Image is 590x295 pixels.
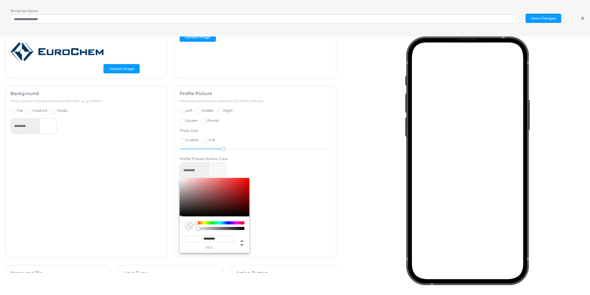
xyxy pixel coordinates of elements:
[33,108,47,113] span: Gradient
[186,118,198,123] span: Square
[180,33,216,42] button: Upload Image
[185,221,194,231] div: current color is #000000
[180,99,331,103] h6: Here you can choose position of profile picture.
[186,108,192,113] span: Left
[234,236,244,249] div: Change another color definition
[186,138,199,142] span: Custom
[180,178,249,253] div: Chrome color picker
[103,64,140,73] button: Upload Image
[57,108,68,113] span: Media
[209,138,215,142] span: Full
[11,99,162,103] h6: Here you can choose background color or gradient.
[180,91,331,96] h4: Profile Picture
[180,128,198,133] label: Photo Size
[11,91,162,96] h4: Background
[180,157,228,162] label: Profile Picture Outline Color
[11,271,106,276] h4: Name and Bio
[11,36,103,67] img: Logo
[526,14,561,23] button: Save Changes
[185,246,234,249] span: hex
[202,108,214,113] span: Middle
[123,271,218,276] h4: Links Type
[223,108,233,113] span: Right
[236,271,331,276] h4: Action Button
[17,108,23,113] span: Flat
[10,9,38,14] label: Template Name
[207,118,219,123] span: Round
